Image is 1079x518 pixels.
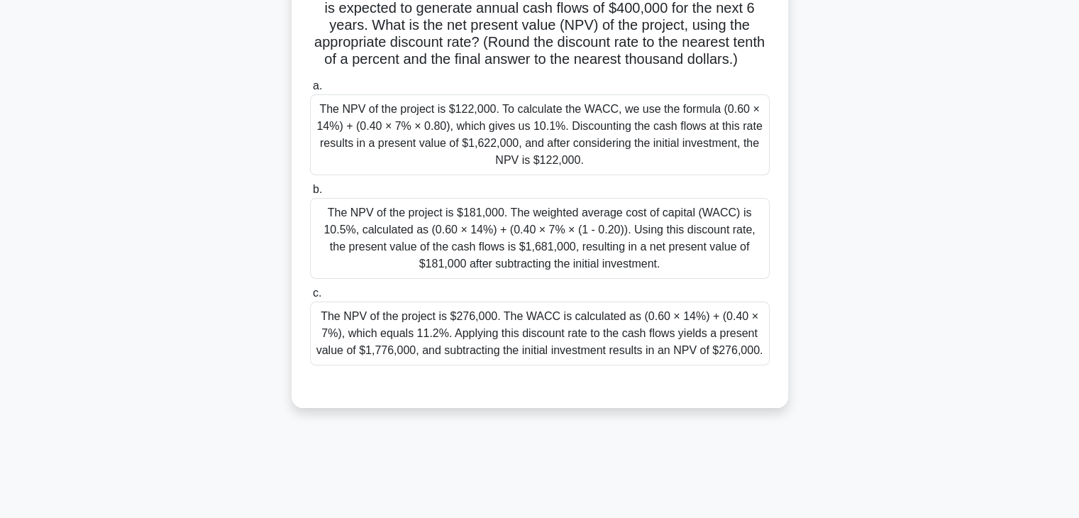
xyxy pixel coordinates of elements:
div: The NPV of the project is $276,000. The WACC is calculated as (0.60 × 14%) + (0.40 × 7%), which e... [310,302,770,365]
span: a. [313,79,322,92]
div: The NPV of the project is $181,000. The weighted average cost of capital (WACC) is 10.5%, calcula... [310,198,770,279]
span: b. [313,183,322,195]
span: c. [313,287,321,299]
div: The NPV of the project is $122,000. To calculate the WACC, we use the formula (0.60 × 14%) + (0.4... [310,94,770,175]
